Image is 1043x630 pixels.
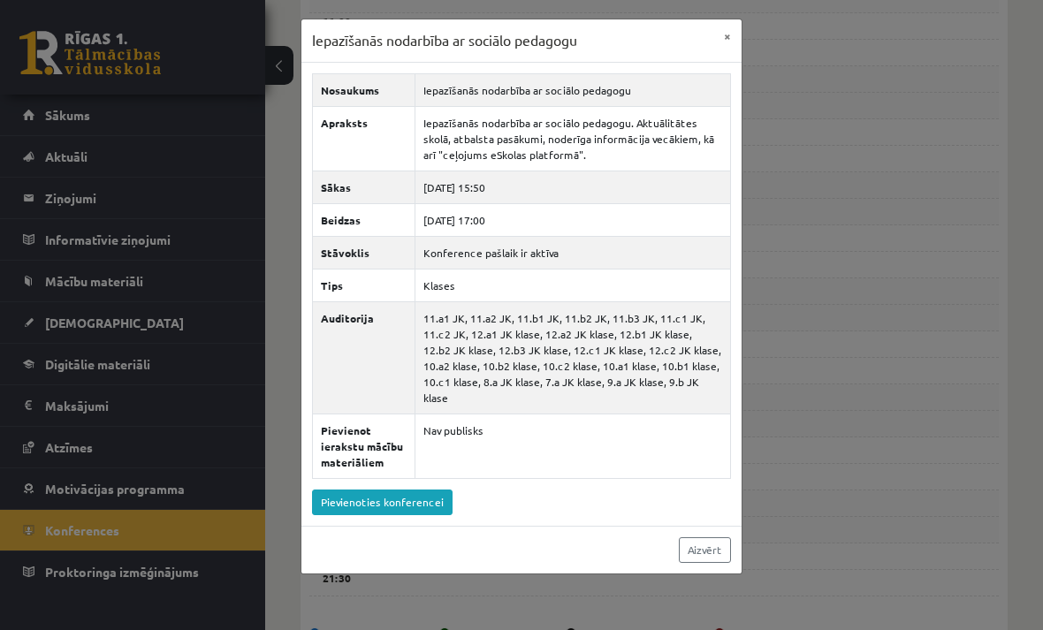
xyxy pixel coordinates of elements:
td: [DATE] 17:00 [415,203,731,236]
td: Iepazīšanās nodarbība ar sociālo pedagogu [415,73,731,106]
td: [DATE] 15:50 [415,171,731,203]
th: Beidzas [313,203,415,236]
td: 11.a1 JK, 11.a2 JK, 11.b1 JK, 11.b2 JK, 11.b3 JK, 11.c1 JK, 11.c2 JK, 12.a1 JK klase, 12.a2 JK kl... [415,301,731,414]
th: Sākas [313,171,415,203]
a: Aizvērt [679,537,731,563]
h3: Iepazīšanās nodarbība ar sociālo pedagogu [312,30,577,51]
th: Apraksts [313,106,415,171]
td: Konference pašlaik ir aktīva [415,236,731,269]
button: × [713,19,742,53]
th: Auditorija [313,301,415,414]
th: Stāvoklis [313,236,415,269]
a: Pievienoties konferencei [312,490,453,515]
td: Klases [415,269,731,301]
td: Nav publisks [415,414,731,478]
td: Iepazīšanās nodarbība ar sociālo pedagogu. Aktuālitātes skolā, atbalsta pasākumi, noderīga inform... [415,106,731,171]
th: Pievienot ierakstu mācību materiāliem [313,414,415,478]
th: Tips [313,269,415,301]
th: Nosaukums [313,73,415,106]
